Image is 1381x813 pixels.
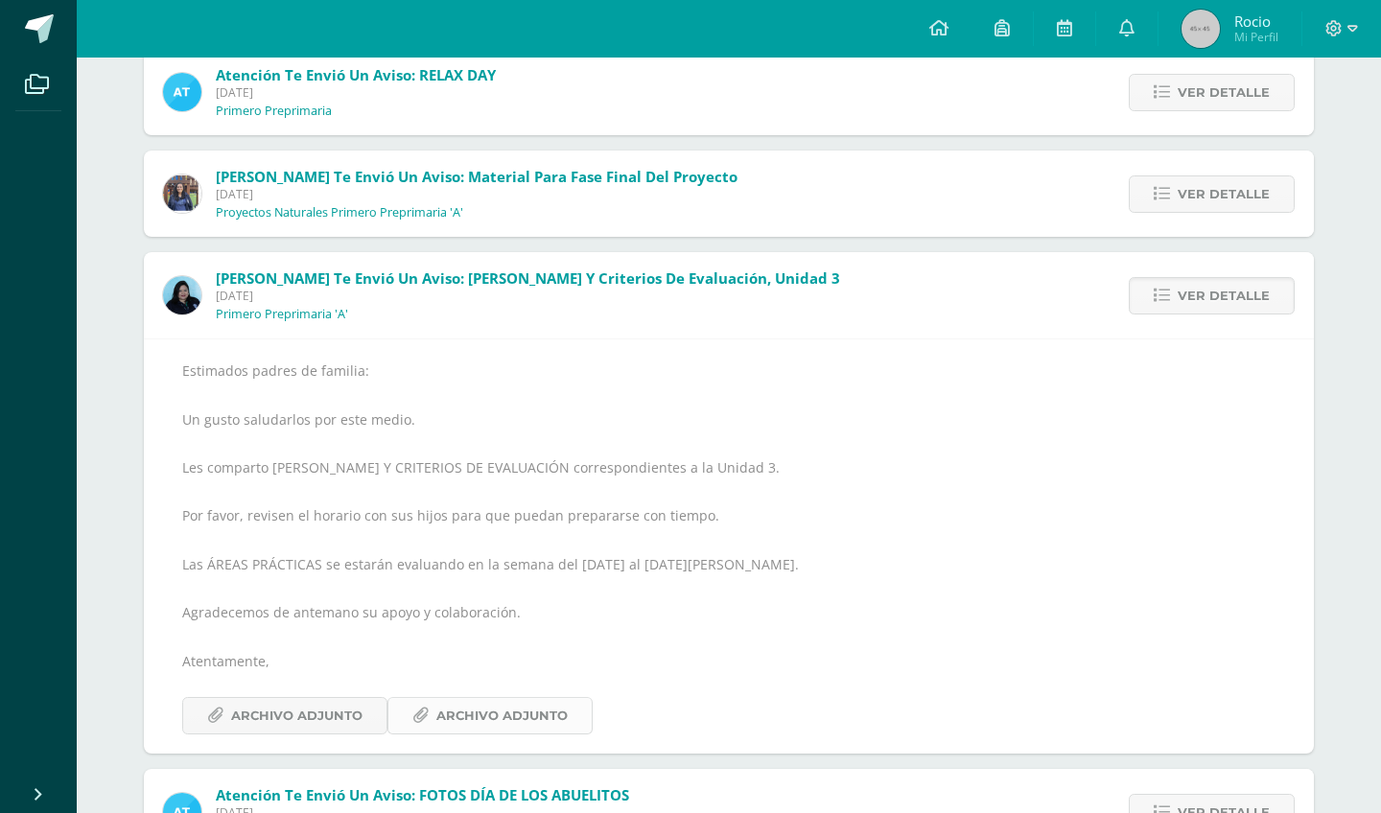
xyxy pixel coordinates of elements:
div: Estimados padres de familia: Un gusto saludarlos por este medio. Les comparto [PERSON_NAME] Y CRI... [182,359,1276,734]
span: [DATE] [216,84,496,101]
p: Primero Preprimaria 'A' [216,307,348,322]
span: [PERSON_NAME] te envió un aviso: Material para Fase final del proyecto [216,167,737,186]
span: Archivo Adjunto [436,698,568,733]
img: 9f77777cdbeae1496ff4acd310942b09.png [163,174,201,213]
span: Ver detalle [1178,176,1270,212]
span: Ver detalle [1178,75,1270,110]
span: Mi Perfil [1234,29,1278,45]
span: Ver detalle [1178,278,1270,314]
span: [DATE] [216,186,737,202]
a: Archivo Adjunto [182,697,387,734]
p: Primero Preprimaria [216,104,332,119]
span: Rocio [1234,12,1278,31]
span: Archivo Adjunto [231,698,363,733]
img: 9fc725f787f6a993fc92a288b7a8b70c.png [163,73,201,111]
span: Atención te envió un aviso: FOTOS DÍA DE LOS ABUELITOS [216,785,629,804]
span: [DATE] [216,288,840,304]
img: 45x45 [1182,10,1220,48]
span: Atención te envió un aviso: RELAX DAY [216,65,496,84]
p: Proyectos Naturales Primero Preprimaria 'A' [216,205,463,221]
span: [PERSON_NAME] te envió un aviso: [PERSON_NAME] y criterios de evaluación, Unidad 3 [216,268,840,288]
img: 0ec1db5f62156b052767e68aebe352a6.png [163,276,201,314]
a: Archivo Adjunto [387,697,593,734]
